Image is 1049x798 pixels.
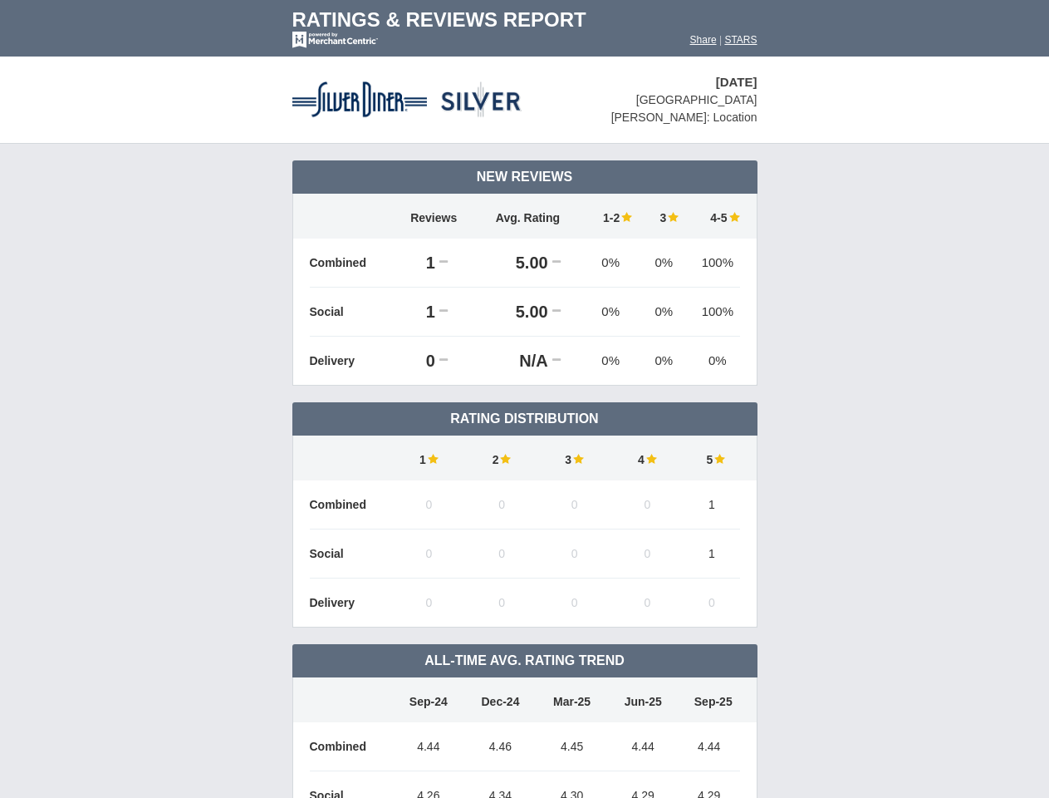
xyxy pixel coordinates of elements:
td: 1 [684,530,739,579]
span: 0 [425,547,432,560]
td: 0% [640,288,687,337]
td: 3 [640,194,687,239]
td: Combined [310,722,393,771]
td: 5.00 [475,239,552,288]
td: Jun-25 [607,677,679,722]
td: 1-2 [581,194,640,239]
td: 100% [687,239,739,288]
span: 0 [571,596,578,609]
td: Avg. Rating [475,194,581,239]
a: STARS [724,34,757,46]
img: stars-silver-diner-logo-50.png [292,81,522,120]
td: 0% [581,239,640,288]
img: mc-powered-by-logo-white-103.png [292,32,378,48]
td: Reviews [393,194,475,239]
img: star-full-15.png [571,453,584,465]
span: [GEOGRAPHIC_DATA][PERSON_NAME]: Location [611,93,757,124]
td: 100% [687,288,739,337]
td: 1 [393,288,439,337]
td: Combined [310,480,393,530]
img: star-full-15.png [498,453,511,465]
span: 0 [645,547,651,560]
td: Sep-24 [393,677,465,722]
td: Combined [310,239,393,288]
td: 0% [687,337,739,386]
td: 4.44 [607,722,679,771]
span: 0 [498,596,505,609]
td: Dec-24 [464,677,537,722]
td: New Reviews [292,160,757,194]
td: 1 [393,239,439,288]
td: N/A [475,337,552,386]
img: star-full-15.png [426,453,439,465]
img: star-full-15.png [713,453,725,465]
td: 5 [684,436,739,480]
td: 1 [684,480,739,530]
td: 4 [611,436,684,480]
td: 4.46 [464,722,537,771]
td: Social [310,288,393,337]
img: star-full-15.png [645,453,657,465]
td: 0% [640,337,687,386]
td: 5.00 [475,288,552,337]
td: 0% [581,337,640,386]
td: Delivery [310,579,393,628]
td: 3 [538,436,611,480]
td: Social [310,530,393,579]
td: 0 [393,337,439,386]
img: star-full-15.png [728,211,740,223]
span: [DATE] [716,75,757,89]
span: 0 [645,596,651,609]
td: Rating Distribution [292,402,757,436]
span: 0 [645,498,651,511]
td: 0% [640,239,687,288]
td: 4.45 [537,722,608,771]
span: 0 [498,498,505,511]
span: 0 [498,547,505,560]
span: | [719,34,722,46]
span: 0 [708,596,715,609]
td: 2 [465,436,538,480]
img: star-full-15.png [666,211,679,223]
td: 4-5 [687,194,739,239]
td: All-Time Avg. Rating Trend [292,644,757,677]
td: Delivery [310,337,393,386]
td: 4.44 [393,722,465,771]
td: Sep-25 [679,677,740,722]
span: 0 [571,498,578,511]
a: Share [690,34,717,46]
span: 0 [571,547,578,560]
td: Mar-25 [537,677,608,722]
span: 0 [425,498,432,511]
img: star-full-15.png [620,211,632,223]
td: 4.44 [679,722,740,771]
td: 0% [581,288,640,337]
td: 1 [393,436,466,480]
span: 0 [425,596,432,609]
